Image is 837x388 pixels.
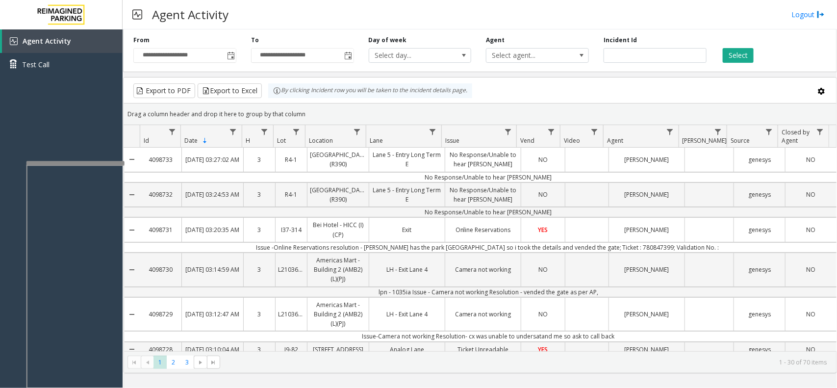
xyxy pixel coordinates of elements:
span: NO [806,190,815,199]
a: NO [521,187,564,202]
a: Analog Lane [369,342,445,357]
td: No Response/Unable to hear [PERSON_NAME] [140,207,837,217]
a: [DATE] 03:14:59 AM [182,262,243,277]
span: Page 3 [180,356,194,369]
a: [GEOGRAPHIC_DATA] (R390) [307,183,369,207]
a: NO [786,187,837,202]
a: [PERSON_NAME] [609,262,685,277]
a: Collapse Details [124,294,140,335]
span: NO [806,226,815,234]
a: genesys [734,223,785,237]
td: Issue-Camera not working Resolution- cx was unable to undersatand me so ask to call back [140,331,837,341]
a: Agent Filter Menu [663,125,676,138]
a: 4098733 [140,153,181,167]
a: Parker Filter Menu [711,125,725,138]
label: Agent [486,36,505,45]
span: Toggle popup [225,49,236,62]
a: genesys [734,342,785,357]
a: [DATE] 03:10:04 AM [182,342,243,357]
h3: Agent Activity [147,2,233,26]
a: 4098729 [140,307,181,321]
a: Video Filter Menu [588,125,601,138]
span: YES [538,226,548,234]
a: [STREET_ADDRESS] [307,342,369,357]
span: Lane [370,136,383,145]
a: [GEOGRAPHIC_DATA] (R390) [307,148,369,171]
span: NO [806,155,815,164]
a: NO [521,262,564,277]
a: Issue Filter Menu [501,125,514,138]
span: H [246,136,250,145]
a: 3 [244,307,275,321]
a: NO [786,153,837,167]
span: NO [538,155,548,164]
span: NO [538,265,548,274]
span: NO [538,310,548,318]
span: Go to the next page [194,356,207,369]
span: YES [538,345,548,354]
button: Export to PDF [133,83,195,98]
label: From [133,36,150,45]
label: Day of week [369,36,407,45]
span: Page 1 [153,356,167,369]
a: NO [786,342,837,357]
a: [DATE] 03:20:35 AM [182,223,243,237]
a: Camera not working [445,307,521,321]
a: 4098732 [140,187,181,202]
a: [PERSON_NAME] [609,342,685,357]
span: Test Call [22,59,50,70]
span: Issue [445,136,459,145]
a: Americas Mart - Building 2 (AMB2) (L)(PJ) [307,298,369,331]
a: Logout [791,9,825,20]
div: Drag a column header and drop it here to group by that column [124,105,837,123]
a: Collapse Details [124,144,140,175]
a: genesys [734,307,785,321]
a: I9-82 [276,342,307,357]
a: LH - Exit Lane 4 [369,262,445,277]
label: To [251,36,259,45]
span: NO [538,190,548,199]
a: genesys [734,187,785,202]
a: Camera not working [445,262,521,277]
a: Online Reservations [445,223,521,237]
a: Location Filter Menu [351,125,364,138]
span: NO [806,265,815,274]
a: 3 [244,262,275,277]
a: [DATE] 03:27:02 AM [182,153,243,167]
a: R4-1 [276,187,307,202]
a: [PERSON_NAME] [609,153,685,167]
a: genesys [734,262,785,277]
a: 3 [244,342,275,357]
a: [PERSON_NAME] [609,187,685,202]
button: Select [723,48,754,63]
a: YES [521,223,564,237]
span: Agent [607,136,623,145]
a: Collapse Details [124,338,140,361]
span: Sortable [201,137,209,145]
a: H Filter Menu [258,125,271,138]
span: Location [309,136,333,145]
a: L21036801 [276,262,307,277]
a: 3 [244,187,275,202]
a: 3 [244,153,275,167]
a: Lane 5 - Entry Long Term E [369,148,445,171]
span: NO [806,345,815,354]
label: Incident Id [604,36,637,45]
span: Date [184,136,198,145]
a: Source Filter Menu [762,125,776,138]
span: Go to the last page [207,356,220,369]
span: Vend [521,136,535,145]
a: No Response/Unable to hear [PERSON_NAME] [445,148,521,171]
a: Vend Filter Menu [545,125,558,138]
a: NO [521,307,564,321]
a: I37-314 [276,223,307,237]
td: No Response/Unable to hear [PERSON_NAME] [140,172,837,182]
span: Select day... [369,49,451,62]
a: NO [786,262,837,277]
span: Lot [277,136,286,145]
td: Issue -Online Reservations resolution - [PERSON_NAME] has the park [GEOGRAPHIC_DATA] so i took th... [140,242,837,253]
a: 4098728 [140,342,181,357]
div: Data table [124,125,837,351]
a: LH - Exit Lane 4 [369,307,445,321]
a: 3 [244,223,275,237]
